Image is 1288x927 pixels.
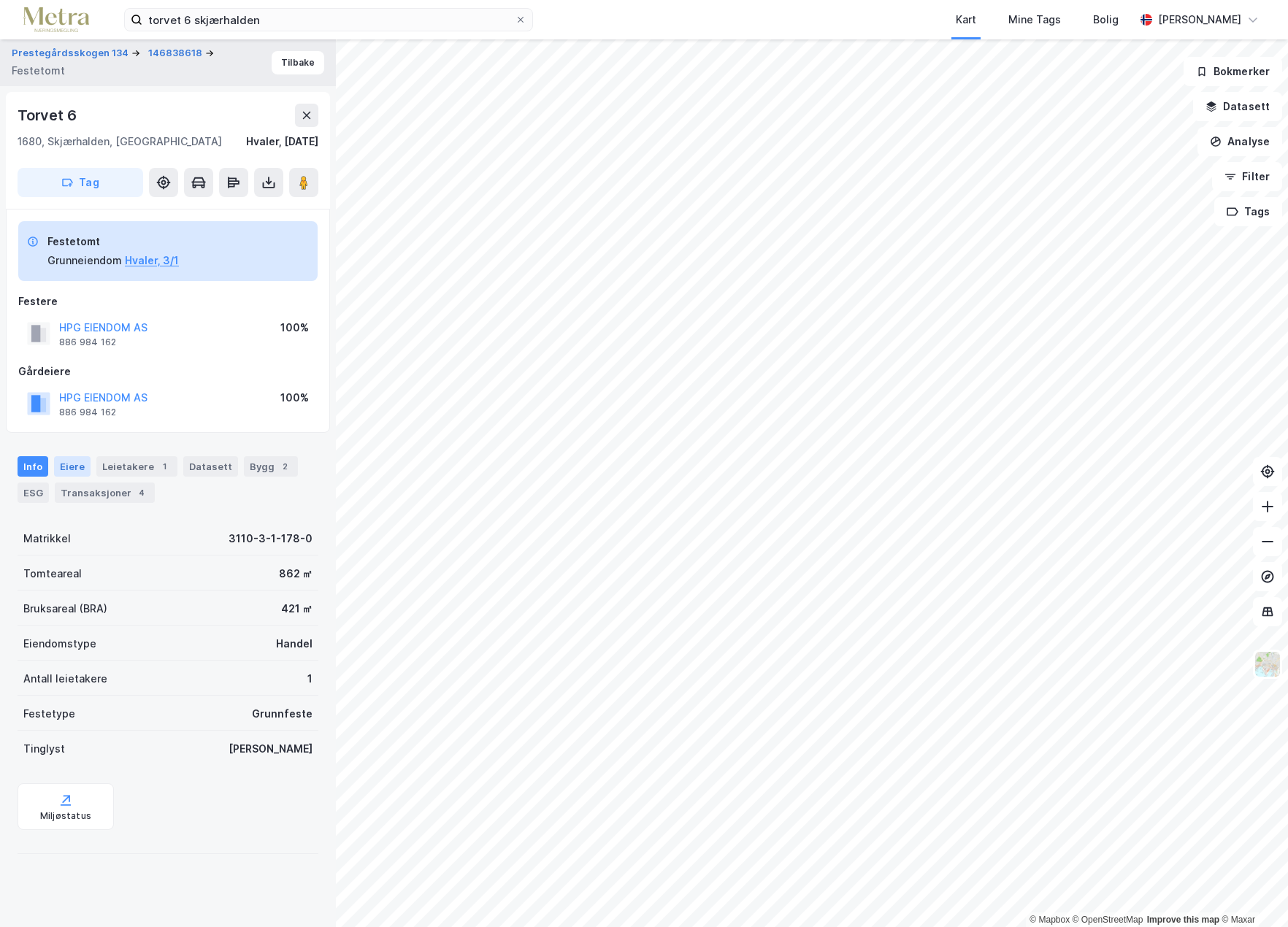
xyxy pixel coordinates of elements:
div: Matrikkel [23,530,71,547]
div: 4 [134,485,149,500]
div: 1 [307,670,313,688]
div: [PERSON_NAME] [1158,11,1241,28]
div: Info [18,456,48,477]
button: 146838618 [148,46,205,61]
div: Bolig [1093,11,1119,28]
div: Miljøstatus [40,810,91,822]
button: Tags [1214,197,1282,226]
iframe: Chat Widget [1215,857,1288,927]
div: Gårdeiere [18,363,318,380]
button: Filter [1212,162,1282,191]
a: Improve this map [1147,915,1219,925]
div: Eiere [54,456,91,477]
img: Z [1254,650,1281,678]
div: Festetomt [47,233,179,250]
div: 100% [280,319,309,336]
div: Handel [276,635,313,653]
div: Eiendomstype [23,635,96,653]
div: 1 [157,459,172,474]
div: 862 ㎡ [279,565,313,582]
img: metra-logo.256734c3b2bbffee19d4.png [23,7,89,33]
div: Bygg [244,456,298,477]
button: Bokmerker [1184,57,1282,86]
input: Søk på adresse, matrikkel, gårdeiere, leietakere eller personer [142,9,515,31]
div: Bruksareal (BRA) [23,600,107,618]
div: Festetype [23,705,75,723]
div: 886 984 162 [59,336,116,348]
button: Prestegårdsskogen 134 [12,46,131,61]
button: Hvaler, 3/1 [125,252,179,269]
div: 3110-3-1-178-0 [229,530,313,547]
button: Tilbake [272,51,324,74]
div: Hvaler, [DATE] [246,133,318,150]
div: Kontrollprogram for chat [1215,857,1288,927]
div: 421 ㎡ [281,600,313,618]
div: Datasett [183,456,238,477]
div: Festere [18,293,318,310]
div: Leietakere [96,456,177,477]
div: Grunneiendom [47,252,122,269]
div: Tinglyst [23,740,65,758]
button: Analyse [1197,127,1282,156]
div: Antall leietakere [23,670,107,688]
a: OpenStreetMap [1073,915,1143,925]
button: Tag [18,168,143,197]
div: Festetomt [12,62,65,80]
div: Tomteareal [23,565,82,582]
div: 886 984 162 [59,407,116,418]
a: Mapbox [1030,915,1070,925]
div: [PERSON_NAME] [229,740,313,758]
button: Datasett [1193,92,1282,121]
div: 100% [280,389,309,407]
div: ESG [18,482,49,503]
div: Mine Tags [1008,11,1061,28]
div: 1680, Skjærhalden, [GEOGRAPHIC_DATA] [18,133,222,150]
div: 2 [277,459,292,474]
div: Grunnfeste [252,705,313,723]
div: Transaksjoner [55,482,155,503]
div: Kart [956,11,976,28]
div: Torvet 6 [18,104,79,127]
